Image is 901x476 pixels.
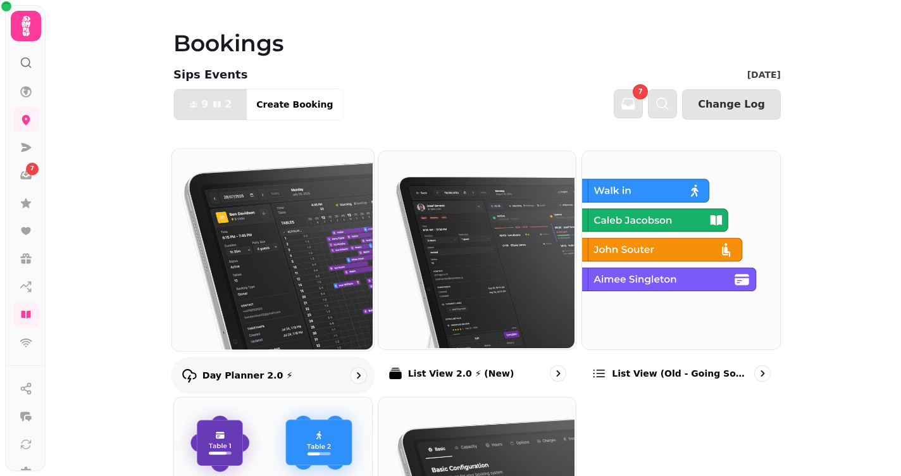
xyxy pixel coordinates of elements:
svg: go to [756,367,769,380]
span: 9 [201,99,208,110]
span: 7 [30,165,34,173]
p: Sips Events [173,66,247,84]
span: Change Log [698,99,765,110]
button: 92 [174,89,247,120]
span: Create Booking [256,100,333,109]
a: List View 2.0 ⚡ (New)List View 2.0 ⚡ (New) [378,151,577,392]
p: List view (Old - going soon) [612,367,749,380]
svg: go to [552,367,564,380]
p: Day Planner 2.0 ⚡ [202,369,293,382]
button: Create Booking [246,89,343,120]
span: 2 [225,99,232,110]
span: 7 [638,89,643,95]
p: [DATE] [747,68,781,81]
img: List view (Old - going soon) [581,150,779,348]
a: List view (Old - going soon)List view (Old - going soon) [581,151,781,392]
p: List View 2.0 ⚡ (New) [408,367,514,380]
img: Day Planner 2.0 ⚡ [171,147,373,349]
a: 7 [13,163,39,188]
button: Change Log [682,89,781,120]
svg: go to [352,369,364,382]
img: List View 2.0 ⚡ (New) [377,150,575,348]
a: Day Planner 2.0 ⚡Day Planner 2.0 ⚡ [171,148,375,394]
